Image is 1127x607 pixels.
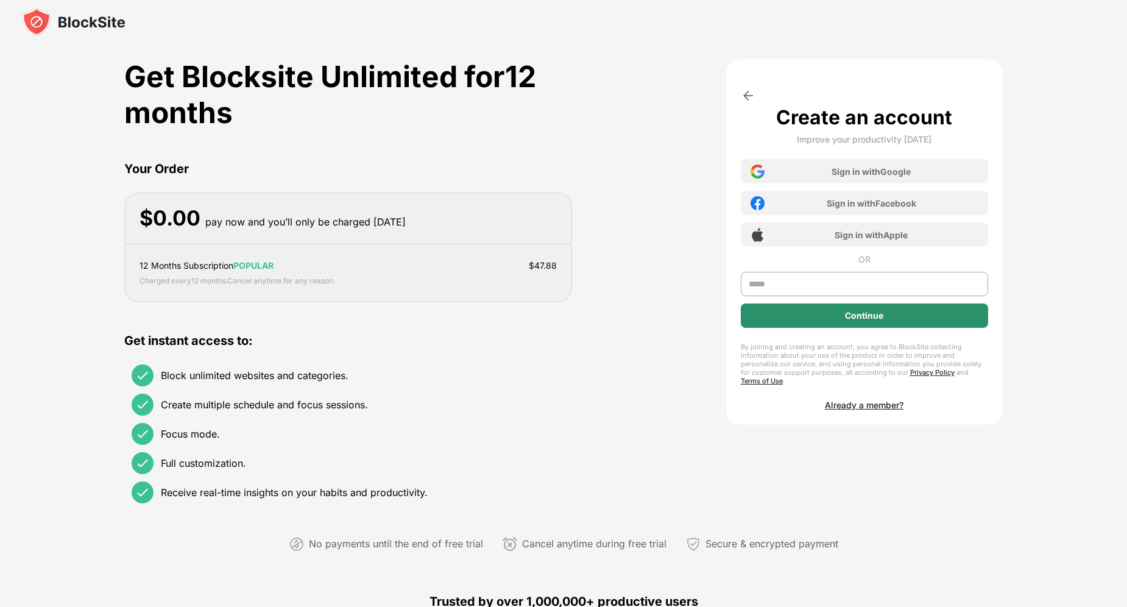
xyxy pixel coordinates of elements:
[529,259,557,272] div: $ 47.88
[135,485,150,500] img: check.svg
[751,165,765,179] img: google-icon.png
[832,166,911,177] div: Sign in with Google
[741,343,988,385] div: By joining and creating an account, you agree to BlockSite collecting information about your use ...
[135,368,150,383] img: check.svg
[161,428,220,440] div: Focus mode.
[140,275,335,287] div: Charged every 12 months . Cancel anytime for any reason.
[124,332,573,350] div: Get instant access to:
[835,230,908,240] div: Sign in with Apple
[124,160,573,178] div: Your Order
[686,537,701,552] img: secured-payment
[233,260,274,271] span: POPULAR
[503,537,517,552] img: cancel-anytime
[751,196,765,210] img: facebook-icon.png
[797,134,931,144] div: Improve your productivity [DATE]
[522,535,666,553] div: Cancel anytime during free trial
[140,259,274,272] div: 12 Months Subscription
[825,400,903,410] div: Already a member?
[205,213,406,231] div: pay now and you’ll only be charged [DATE]
[705,535,838,553] div: Secure & encrypted payment
[135,427,150,441] img: check.svg
[910,368,955,377] a: Privacy Policy
[309,535,483,553] div: No payments until the end of free trial
[776,105,952,129] div: Create an account
[741,377,783,385] a: Terms of Use
[161,486,428,499] div: Receive real-time insights on your habits and productivity.
[845,311,883,321] div: Continue
[161,369,348,382] div: Block unlimited websites and categories.
[751,228,765,242] img: apple-icon.png
[827,198,916,208] div: Sign in with Facebook
[161,457,246,469] div: Full customization.
[741,88,755,103] img: arrow-back.svg
[124,59,573,130] div: Get Blocksite Unlimited for 12 months
[161,399,368,411] div: Create multiple schedule and focus sessions.
[858,254,871,264] div: OR
[140,206,200,231] div: $ 0.00
[22,7,125,37] img: blocksite-icon-black.svg
[135,456,150,470] img: check.svg
[135,397,150,412] img: check.svg
[289,537,304,552] img: not-paying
